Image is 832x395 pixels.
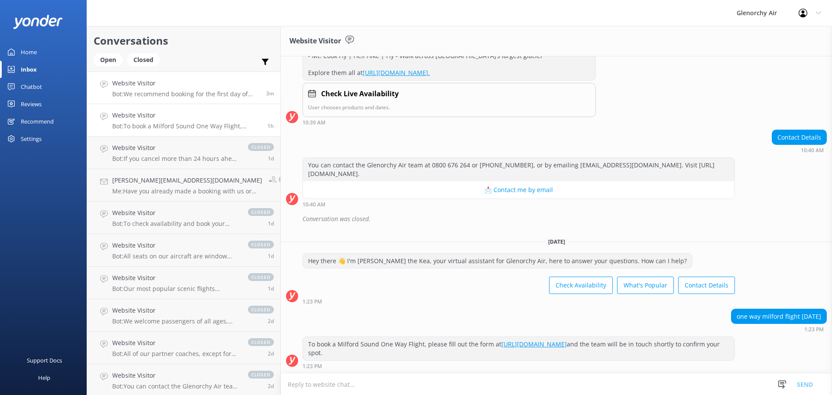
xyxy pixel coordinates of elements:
strong: 10:39 AM [302,120,325,125]
button: What's Popular [617,277,674,294]
div: Jul 15 2025 10:40am (UTC +12:00) Pacific/Auckland [302,201,735,207]
div: Jul 15 2025 10:40am (UTC +12:00) Pacific/Auckland [772,147,827,153]
strong: 1:23 PM [302,299,322,304]
div: Jul 15 2025 10:39am (UTC +12:00) Pacific/Auckland [302,119,596,125]
h4: Website Visitor [112,306,239,315]
div: Sep 09 2025 01:23pm (UTC +12:00) Pacific/Auckland [302,298,735,304]
div: Sep 09 2025 01:23pm (UTC +12:00) Pacific/Auckland [302,363,735,369]
a: Website VisitorBot:Our most popular scenic flights include: - Milford Sound Fly | Cruise | Fly - ... [87,267,280,299]
a: Open [94,55,127,64]
button: 📩 Contact me by email [303,181,734,199]
span: closed [248,143,274,151]
div: Help [38,369,50,386]
a: Website VisitorBot:We recommend booking for the first day of your stay in [GEOGRAPHIC_DATA] to al... [87,72,280,104]
a: Website VisitorBot:All of our partner coaches, except for one, have toilets on board. However, we... [87,332,280,364]
div: Sep 09 2025 01:23pm (UTC +12:00) Pacific/Auckland [731,326,827,332]
span: Sep 09 2025 01:23pm (UTC +12:00) Pacific/Auckland [267,122,274,130]
h4: Website Visitor [112,143,239,153]
div: 2025-07-15T00:40:04.115 [286,212,827,226]
span: Sep 06 2025 04:08pm (UTC +12:00) Pacific/Auckland [268,382,274,390]
img: yonder-white-logo.png [13,15,63,29]
strong: 1:23 PM [302,364,322,369]
h4: Website Visitor [112,371,239,380]
p: Bot: We recommend booking for the first day of your stay in [GEOGRAPHIC_DATA] to allow flexibilit... [112,90,260,98]
div: Hey there 👋 I'm [PERSON_NAME] the Kea, your virtual assistant for Glenorchy Air, here to answer y... [303,254,692,268]
span: [DATE] [543,238,570,245]
h4: Website Visitor [112,111,261,120]
span: Sep 08 2025 12:55pm (UTC +12:00) Pacific/Auckland [268,155,274,162]
div: one way milford flight [DATE] [731,309,826,324]
div: You can contact the Glenorchy Air team at 0800 676 264 or [PHONE_NUMBER], or by emailing [EMAIL_A... [303,158,734,181]
p: Bot: We welcome passengers of all ages, and most experiences are suitable for the whole family. H... [112,317,239,325]
a: Closed [127,55,164,64]
p: Me: Have you already made a booking with us or are you looking to book? [112,187,262,195]
span: closed [248,208,274,216]
a: Website VisitorBot:We welcome passengers of all ages, and most experiences are suitable for the w... [87,299,280,332]
span: Sep 07 2025 03:48am (UTC +12:00) Pacific/Auckland [268,317,274,325]
a: Website VisitorBot:To book a Milford Sound One Way Flight, please fill out the form at [URL][DOMA... [87,104,280,137]
span: Sep 07 2025 07:12pm (UTC +12:00) Pacific/Auckland [268,285,274,292]
div: Closed [127,53,160,66]
div: Inbox [21,61,37,78]
span: closed [248,306,274,313]
h3: Website Visitor [289,36,341,47]
div: Contact Details [772,130,826,145]
p: Bot: To book a Milford Sound One Way Flight, please fill out the form at [URL][DOMAIN_NAME] and t... [112,122,261,130]
strong: 1:23 PM [804,327,824,332]
a: [URL][DOMAIN_NAME]. [363,69,430,77]
div: Reviews [21,95,42,113]
h4: Check Live Availability [321,88,399,100]
div: Settings [21,130,42,147]
h4: Website Visitor [112,273,239,283]
a: [PERSON_NAME][EMAIL_ADDRESS][DOMAIN_NAME]Me:Have you already made a booking with us or are you lo... [87,169,280,202]
div: Conversation was closed. [302,212,827,226]
a: Website VisitorBot:All seats on our aircraft are window seats. However, seat allocation is at the... [87,234,280,267]
span: closed [248,338,274,346]
p: Bot: All of our partner coaches, except for one, have toilets on board. However, we cannot guaran... [112,350,239,358]
div: Chatbot [21,78,42,95]
p: Bot: If you cancel more than 24 hours ahead of time, you will not incur a cancellation charge. [112,155,239,163]
p: Bot: You can contact the Glenorchy Air team at 0800 676 264 or [PHONE_NUMBER], or by emailing [EM... [112,382,239,390]
h4: Website Visitor [112,241,239,250]
a: [URL][DOMAIN_NAME] [501,340,567,348]
p: Bot: All seats on our aircraft are window seats. However, seat allocation is at the pilot's discr... [112,252,239,260]
span: closed [248,273,274,281]
span: closed [248,371,274,379]
span: Sep 08 2025 08:56am (UTC +12:00) Pacific/Auckland [268,220,274,227]
a: Website VisitorBot:If you cancel more than 24 hours ahead of time, you will not incur a cancellat... [87,137,280,169]
h2: Conversations [94,33,274,49]
div: Home [21,43,37,61]
p: User chooses products and dates. [308,103,590,111]
strong: 10:40 AM [801,148,824,153]
a: Website VisitorBot:To check availability and book your experience, please visit [URL][DOMAIN_NAME... [87,202,280,234]
p: Bot: To check availability and book your experience, please visit [URL][DOMAIN_NAME]. [112,220,239,228]
h4: [PERSON_NAME][EMAIL_ADDRESS][DOMAIN_NAME] [112,176,262,185]
p: Bot: Our most popular scenic flights include: - Milford Sound Fly | Cruise | Fly - Our most popul... [112,285,239,293]
div: Open [94,53,123,66]
button: Check Availability [549,277,613,294]
span: Sep 06 2025 07:14pm (UTC +12:00) Pacific/Auckland [268,350,274,357]
strong: 10:40 AM [302,202,325,207]
h4: Website Visitor [112,78,260,88]
button: Contact Details [678,277,735,294]
h4: Website Visitor [112,208,239,218]
span: Sep 07 2025 09:56pm (UTC +12:00) Pacific/Auckland [268,252,274,260]
div: To book a Milford Sound One Way Flight, please fill out the form at and the team will be in touch... [303,337,734,360]
span: closed [279,176,305,183]
h4: Website Visitor [112,338,239,348]
div: Support Docs [27,352,62,369]
span: Sep 09 2025 02:42pm (UTC +12:00) Pacific/Auckland [266,90,274,97]
span: closed [248,241,274,248]
div: Recommend [21,113,54,130]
